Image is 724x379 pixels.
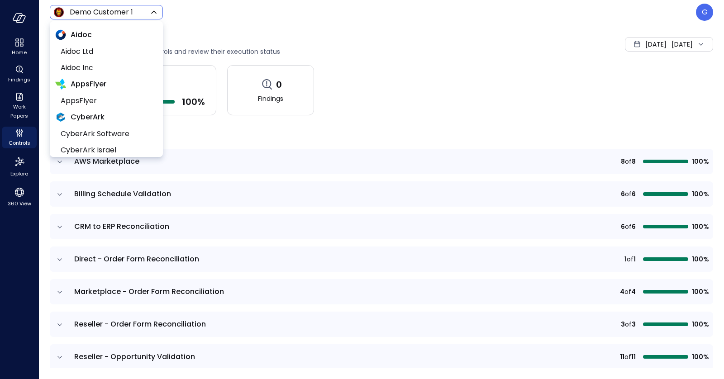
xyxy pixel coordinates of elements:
img: CyberArk [55,112,66,123]
li: Aidoc Inc [55,60,157,76]
span: Aidoc [71,29,92,40]
li: CyberArk Software [55,126,157,142]
span: Aidoc Ltd [61,46,150,57]
span: AppsFlyer [61,95,150,106]
li: Aidoc Ltd [55,43,157,60]
img: AppsFlyer [55,79,66,90]
li: AppsFlyer [55,93,157,109]
span: AppsFlyer [71,79,106,90]
span: CyberArk Software [61,128,150,139]
span: Aidoc Inc [61,62,150,73]
span: CyberArk Israel [61,145,150,156]
span: CyberArk [71,112,105,123]
li: CyberArk Israel [55,142,157,158]
img: Aidoc [55,29,66,40]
